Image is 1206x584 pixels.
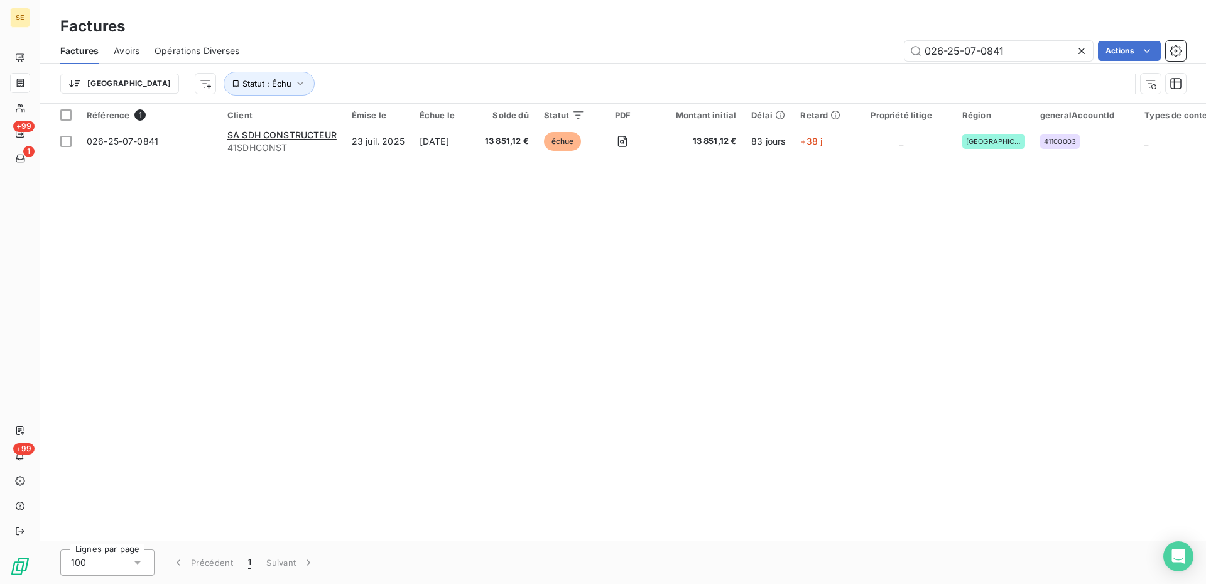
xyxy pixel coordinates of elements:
[544,110,585,120] div: Statut
[1098,41,1161,61] button: Actions
[248,556,251,569] span: 1
[856,110,947,120] div: Propriété litige
[899,136,903,146] span: _
[800,136,822,146] span: +38 j
[134,109,146,121] span: 1
[600,110,646,120] div: PDF
[241,549,259,576] button: 1
[60,74,179,94] button: [GEOGRAPHIC_DATA]
[87,136,158,146] span: 026-25-07-0841
[60,45,99,57] span: Factures
[10,556,30,576] img: Logo LeanPay
[661,135,736,148] span: 13 851,12 €
[10,8,30,28] div: SE
[155,45,239,57] span: Opérations Diverses
[352,110,405,120] div: Émise le
[412,126,477,157] td: [DATE]
[114,45,139,57] span: Avoirs
[227,141,337,154] span: 41SDHCONST
[227,129,337,140] span: SA SDH CONSTRUCTEUR
[661,110,736,120] div: Montant initial
[227,110,337,120] div: Client
[751,110,785,120] div: Délai
[87,110,129,120] span: Référence
[420,110,470,120] div: Échue le
[905,41,1093,61] input: Rechercher
[13,443,35,455] span: +99
[23,146,35,157] span: 1
[800,110,840,120] div: Retard
[962,110,1025,120] div: Région
[1044,138,1076,145] span: 41100003
[242,79,291,89] span: Statut : Échu
[165,549,241,576] button: Précédent
[544,132,582,151] span: échue
[259,549,322,576] button: Suivant
[224,72,315,96] button: Statut : Échu
[13,121,35,132] span: +99
[966,138,1021,145] span: [GEOGRAPHIC_DATA]
[1144,136,1148,146] span: _
[60,15,125,38] h3: Factures
[485,110,529,120] div: Solde dû
[744,126,793,157] td: 83 jours
[344,126,412,157] td: 23 juil. 2025
[71,556,86,569] span: 100
[1040,110,1129,120] div: generalAccountId
[485,135,529,148] span: 13 851,12 €
[1163,541,1193,571] div: Open Intercom Messenger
